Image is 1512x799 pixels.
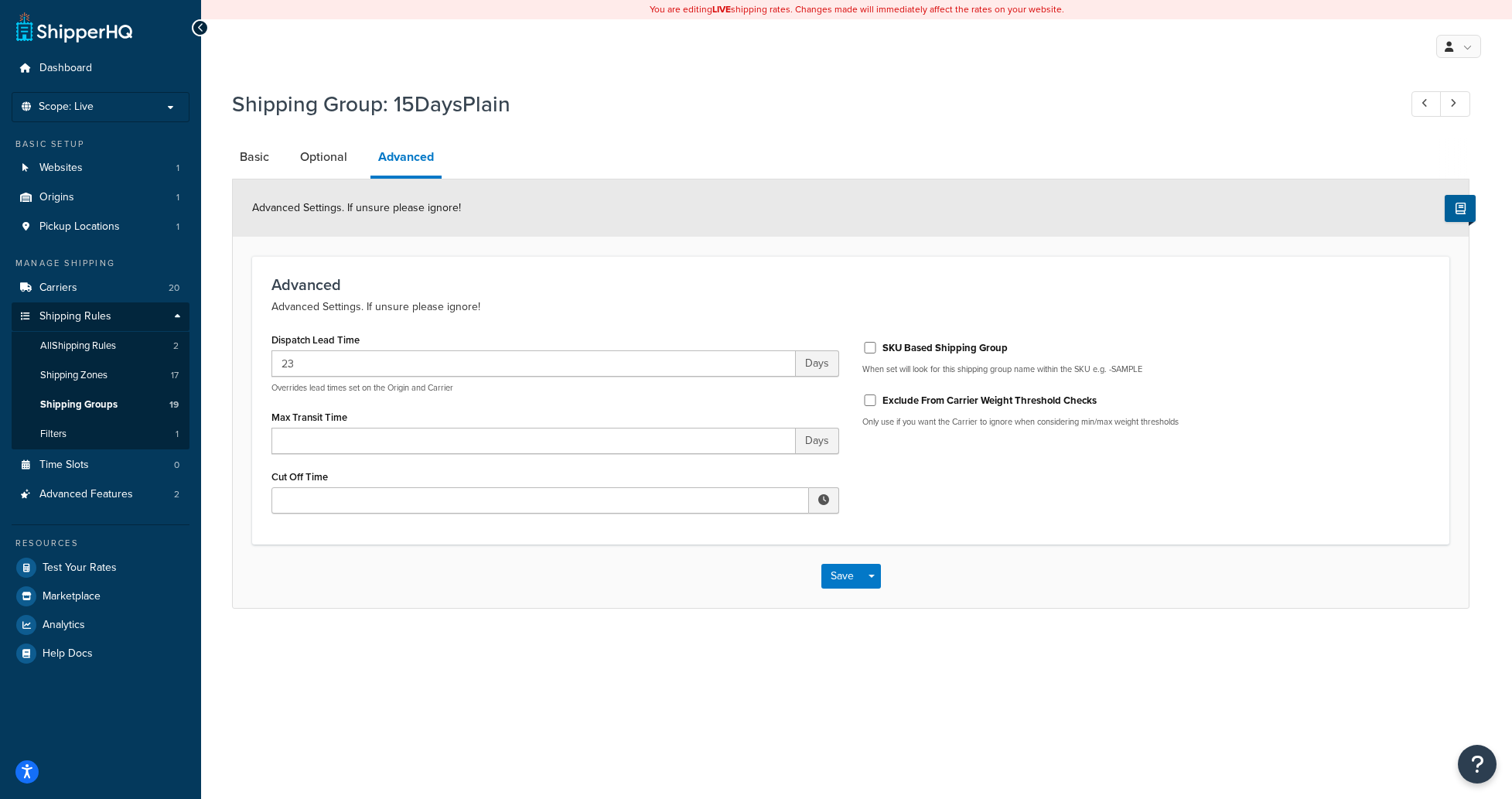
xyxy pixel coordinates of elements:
a: Analytics [12,611,189,639]
span: 0 [174,459,179,472]
span: Carriers [39,282,77,295]
span: Shipping Rules [39,310,111,323]
span: Shipping Zones [40,369,108,382]
a: Shipping Groups19 [12,391,189,419]
a: Pickup Locations1 [12,213,189,241]
button: Save [821,564,863,589]
a: Previous Record [1411,91,1442,117]
div: Manage Shipping [12,257,189,270]
label: Exclude From Carrier Weight Threshold Checks [882,394,1097,408]
a: Websites1 [12,154,189,183]
li: Websites [12,154,189,183]
span: 1 [176,162,179,175]
span: Days [796,428,839,454]
span: Pickup Locations [39,220,120,234]
a: Carriers20 [12,274,189,302]
li: Origins [12,183,189,212]
p: Advanced Settings. If unsure please ignore! [271,298,1430,316]
li: Shipping Rules [12,302,189,449]
span: Shipping Groups [40,398,118,411]
span: Time Slots [39,459,89,472]
li: Carriers [12,274,189,302]
div: Resources [12,537,189,550]
label: Dispatch Lead Time [271,334,360,346]
span: 2 [174,488,179,501]
li: Advanced Features [12,480,189,509]
li: Filters [12,420,189,449]
h1: Shipping Group: 15DaysPlain [232,89,1383,119]
span: Analytics [43,619,85,632]
p: Only use if you want the Carrier to ignore when considering min/max weight thresholds [862,416,1430,428]
a: Advanced [370,138,442,179]
span: Test Your Rates [43,562,117,575]
span: Advanced Settings. If unsure please ignore! [252,200,461,216]
span: Advanced Features [39,488,133,501]
span: Dashboard [39,62,92,75]
a: Help Docs [12,640,189,668]
a: Basic [232,138,277,176]
a: Filters1 [12,420,189,449]
a: Marketplace [12,582,189,610]
span: Scope: Live [39,101,94,114]
div: Basic Setup [12,138,189,151]
a: AllShipping Rules2 [12,332,189,360]
span: Days [796,350,839,377]
b: LIVE [712,2,731,16]
span: All Shipping Rules [40,340,116,353]
label: Max Transit Time [271,411,347,423]
p: Overrides lead times set on the Origin and Carrier [271,382,839,394]
li: Time Slots [12,451,189,480]
button: Show Help Docs [1445,195,1476,222]
span: 20 [169,282,179,295]
h3: Advanced [271,276,1430,293]
span: Filters [40,428,67,441]
li: Pickup Locations [12,213,189,241]
span: 1 [176,220,179,234]
a: Advanced Features2 [12,480,189,509]
span: 17 [171,369,179,382]
p: When set will look for this shipping group name within the SKU e.g. -SAMPLE [862,364,1430,375]
span: 19 [169,398,179,411]
span: 1 [176,191,179,204]
a: Next Record [1440,91,1470,117]
span: Marketplace [43,590,101,603]
a: Origins1 [12,183,189,212]
li: Shipping Groups [12,391,189,419]
a: Optional [292,138,355,176]
span: Websites [39,162,83,175]
label: Cut Off Time [271,471,328,483]
a: Shipping Zones17 [12,361,189,390]
span: 1 [176,428,179,441]
label: SKU Based Shipping Group [882,341,1008,355]
span: 2 [173,340,179,353]
a: Shipping Rules [12,302,189,331]
button: Open Resource Center [1458,745,1497,784]
span: Help Docs [43,647,93,661]
a: Dashboard [12,54,189,83]
li: Shipping Zones [12,361,189,390]
a: Time Slots0 [12,451,189,480]
a: Test Your Rates [12,554,189,582]
span: Origins [39,191,74,204]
